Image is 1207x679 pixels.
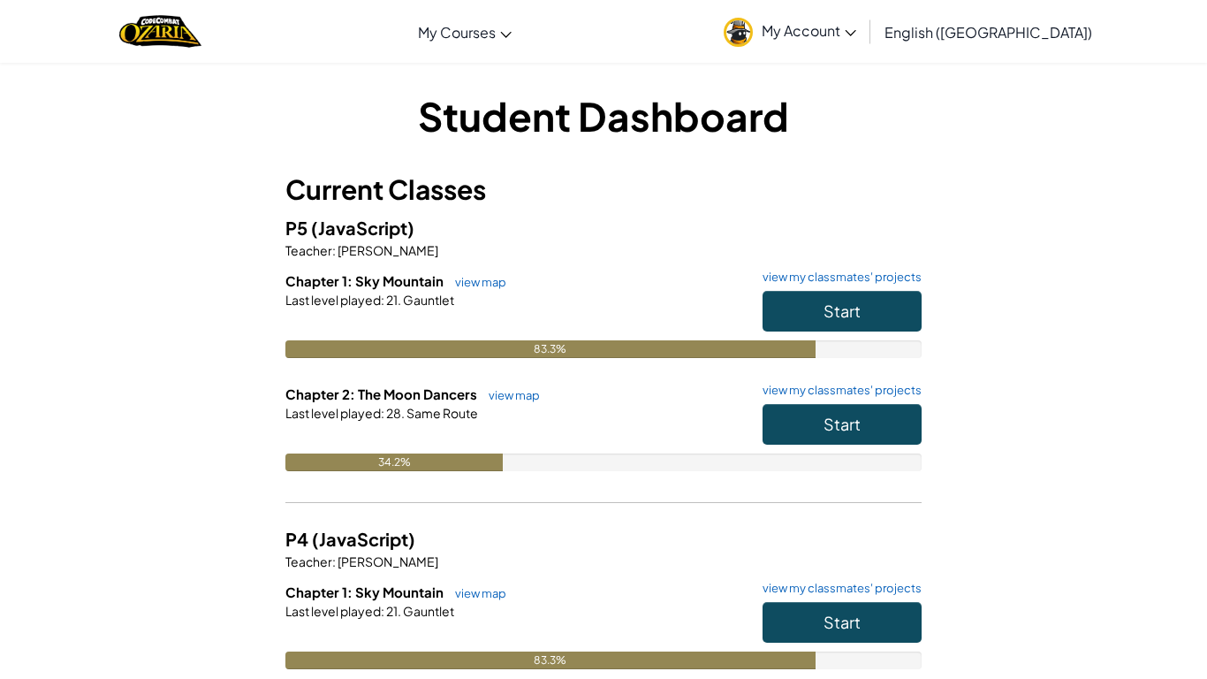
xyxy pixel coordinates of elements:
a: view my classmates' projects [754,271,922,283]
span: Last level played [285,405,381,421]
span: (JavaScript) [312,528,415,550]
a: My Courses [409,8,520,56]
span: [PERSON_NAME] [336,553,438,569]
span: 21. [384,603,401,619]
span: 28. [384,405,405,421]
span: P5 [285,217,311,239]
a: English ([GEOGRAPHIC_DATA]) [876,8,1101,56]
button: Start [763,291,922,332]
span: My Courses [418,23,496,42]
span: : [381,603,384,619]
span: : [332,553,336,569]
span: (JavaScript) [311,217,414,239]
span: Start [824,301,861,321]
button: Start [763,404,922,445]
span: Last level played [285,603,381,619]
span: My Account [762,21,856,40]
div: 34.2% [285,454,503,471]
a: Ozaria by CodeCombat logo [119,13,201,50]
span: Start [824,414,861,434]
span: Chapter 1: Sky Mountain [285,584,446,600]
span: Start [824,612,861,632]
span: Gauntlet [401,292,454,308]
span: : [332,242,336,258]
span: P4 [285,528,312,550]
span: [PERSON_NAME] [336,242,438,258]
a: view map [446,586,506,600]
a: My Account [715,4,865,59]
span: Teacher [285,553,332,569]
span: Teacher [285,242,332,258]
span: Same Route [405,405,478,421]
button: Start [763,602,922,643]
a: view my classmates' projects [754,385,922,396]
span: English ([GEOGRAPHIC_DATA]) [884,23,1092,42]
h3: Current Classes [285,170,922,210]
span: Chapter 1: Sky Mountain [285,272,446,289]
a: view map [446,275,506,289]
a: view map [480,388,540,402]
span: Last level played [285,292,381,308]
img: avatar [724,18,753,47]
div: 83.3% [285,340,816,358]
span: : [381,405,384,421]
span: Chapter 2: The Moon Dancers [285,385,480,402]
h1: Student Dashboard [285,88,922,143]
div: 83.3% [285,652,816,669]
span: Gauntlet [401,603,454,619]
span: 21. [384,292,401,308]
span: : [381,292,384,308]
a: view my classmates' projects [754,583,922,594]
img: Home [119,13,201,50]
